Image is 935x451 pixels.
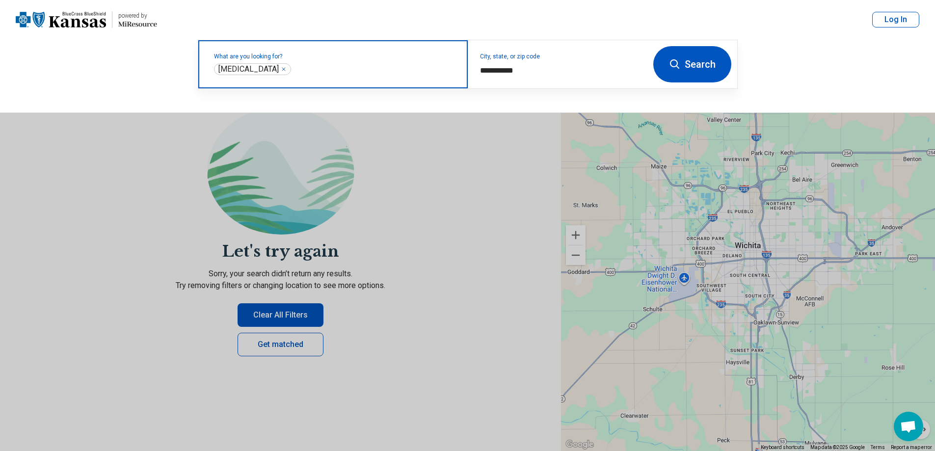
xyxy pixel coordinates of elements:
[118,11,157,20] div: powered by
[214,63,291,75] div: Autism
[16,8,157,31] a: Blue Cross Blue Shield Kansaspowered by
[894,412,923,441] div: Open chat
[218,64,279,74] span: [MEDICAL_DATA]
[214,53,456,59] label: What are you looking for?
[281,66,287,72] button: Autism
[16,8,106,31] img: Blue Cross Blue Shield Kansas
[653,46,731,82] button: Search
[872,12,919,27] button: Log In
